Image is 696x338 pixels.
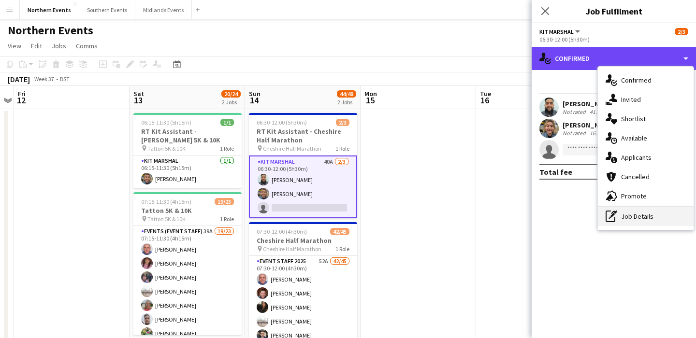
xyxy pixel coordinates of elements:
[222,99,240,106] div: 2 Jobs
[220,119,234,126] span: 1/1
[147,145,186,152] span: Tatton 5K & 10K
[539,167,572,177] div: Total fee
[133,89,144,98] span: Sat
[257,119,307,126] span: 06:30-12:00 (5h30m)
[563,99,614,108] div: [PERSON_NAME]
[598,70,694,90] div: Confirmed
[8,74,30,84] div: [DATE]
[598,148,694,167] div: Applicants
[133,155,242,188] app-card-role: Kit Marshal1/106:15-11:30 (5h15m)[PERSON_NAME]
[336,119,349,126] span: 2/3
[675,28,688,35] span: 2/3
[337,90,356,98] span: 44/48
[330,228,349,235] span: 42/45
[337,99,356,106] div: 2 Jobs
[539,28,574,35] span: Kit Marshal
[132,95,144,106] span: 13
[539,36,688,43] div: 06:30-12:00 (5h30m)
[133,206,242,215] h3: Tatton 5K & 10K
[20,0,79,19] button: Northern Events
[598,109,694,128] div: Shortlist
[48,40,70,52] a: Jobs
[598,186,694,206] div: Promote
[8,23,93,38] h1: Northern Events
[18,89,26,98] span: Fri
[249,155,357,218] app-card-role: Kit Marshal40A2/306:30-12:00 (5h30m)[PERSON_NAME][PERSON_NAME]
[532,5,696,17] h3: Job Fulfilment
[249,89,261,98] span: Sun
[31,42,42,50] span: Edit
[221,90,241,98] span: 20/24
[247,95,261,106] span: 14
[32,75,56,83] span: Week 37
[220,145,234,152] span: 1 Role
[133,113,242,188] app-job-card: 06:15-11:30 (5h15m)1/1RT Kit Assistant - [PERSON_NAME] 5K & 10K Tatton 5K & 10K1 RoleKit Marshal1...
[249,127,357,144] h3: RT Kit Assistant - Cheshire Half Marathon
[335,245,349,253] span: 1 Role
[598,207,694,226] div: Job Details
[27,40,46,52] a: Edit
[133,192,242,335] app-job-card: 07:15-11:30 (4h15m)19/23Tatton 5K & 10K Tatton 5K & 10K1 RoleEvents (Event Staff)39A19/2307:15-11...
[4,40,25,52] a: View
[588,108,611,115] div: 41.09mi
[79,0,135,19] button: Southern Events
[598,128,694,148] div: Available
[147,215,186,223] span: Tatton 5K & 10K
[563,108,588,115] div: Not rated
[263,145,321,152] span: Cheshire Half Marathon
[141,119,191,126] span: 06:15-11:30 (5h15m)
[588,129,611,137] div: 16.16mi
[532,47,696,70] div: Confirmed
[16,95,26,106] span: 12
[8,42,21,50] span: View
[257,228,307,235] span: 07:30-12:00 (4h30m)
[249,113,357,218] app-job-card: 06:30-12:00 (5h30m)2/3RT Kit Assistant - Cheshire Half Marathon Cheshire Half Marathon1 RoleKit M...
[478,95,491,106] span: 16
[249,236,357,245] h3: Cheshire Half Marathon
[363,95,377,106] span: 15
[598,90,694,109] div: Invited
[135,0,192,19] button: Midlands Events
[60,75,70,83] div: BST
[76,42,98,50] span: Comms
[563,129,588,137] div: Not rated
[364,89,377,98] span: Mon
[133,127,242,144] h3: RT Kit Assistant - [PERSON_NAME] 5K & 10K
[263,245,321,253] span: Cheshire Half Marathon
[539,28,581,35] button: Kit Marshal
[52,42,66,50] span: Jobs
[141,198,191,205] span: 07:15-11:30 (4h15m)
[598,167,694,186] div: Cancelled
[480,89,491,98] span: Tue
[335,145,349,152] span: 1 Role
[72,40,101,52] a: Comms
[563,121,614,129] div: [PERSON_NAME]
[220,215,234,223] span: 1 Role
[215,198,234,205] span: 19/23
